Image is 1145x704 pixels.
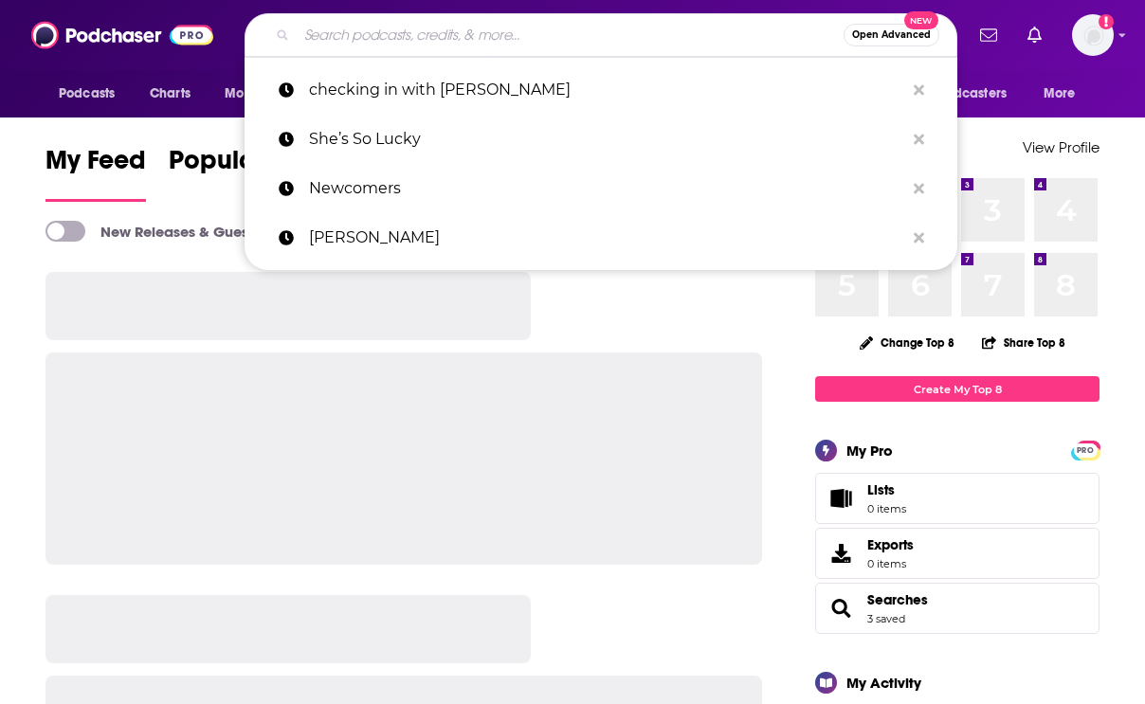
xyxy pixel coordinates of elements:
[297,20,844,50] input: Search podcasts, credits, & more...
[867,481,906,498] span: Lists
[846,674,921,692] div: My Activity
[822,595,860,622] a: Searches
[31,17,213,53] img: Podchaser - Follow, Share and Rate Podcasts
[245,164,957,213] a: Newcomers
[815,528,1100,579] a: Exports
[867,481,895,498] span: Lists
[972,19,1005,51] a: Show notifications dropdown
[169,144,330,202] a: Popular Feed
[867,591,928,608] a: Searches
[245,13,957,57] div: Search podcasts, credits, & more...
[1074,443,1097,458] span: PRO
[45,144,146,202] a: My Feed
[59,81,115,107] span: Podcasts
[309,213,904,262] p: raven symone
[815,376,1100,402] a: Create My Top 8
[245,115,957,164] a: She’s So Lucky
[309,164,904,213] p: Newcomers
[852,30,931,40] span: Open Advanced
[169,144,330,188] span: Popular Feed
[1074,442,1097,457] a: PRO
[1020,19,1049,51] a: Show notifications dropdown
[150,81,191,107] span: Charts
[245,65,957,115] a: checking in with [PERSON_NAME]
[45,76,139,112] button: open menu
[867,502,906,515] span: 0 items
[45,221,295,242] a: New Releases & Guests Only
[45,144,146,188] span: My Feed
[309,115,904,164] p: She’s So Lucky
[846,442,893,460] div: My Pro
[1072,14,1114,56] button: Show profile menu
[1099,14,1114,29] svg: Add a profile image
[815,473,1100,524] a: Lists
[1023,138,1100,156] a: View Profile
[903,76,1034,112] button: open menu
[867,536,914,553] span: Exports
[211,76,317,112] button: open menu
[309,65,904,115] p: checking in with michelle
[1030,76,1100,112] button: open menu
[822,540,860,567] span: Exports
[1044,81,1076,107] span: More
[1072,14,1114,56] span: Logged in as alignPR
[904,11,938,29] span: New
[815,583,1100,634] span: Searches
[981,324,1066,361] button: Share Top 8
[848,331,966,354] button: Change Top 8
[867,612,905,625] a: 3 saved
[916,81,1007,107] span: For Podcasters
[137,76,202,112] a: Charts
[225,81,292,107] span: Monitoring
[822,485,860,512] span: Lists
[844,24,939,46] button: Open AdvancedNew
[867,557,914,570] span: 0 items
[245,213,957,262] a: [PERSON_NAME]
[1072,14,1114,56] img: User Profile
